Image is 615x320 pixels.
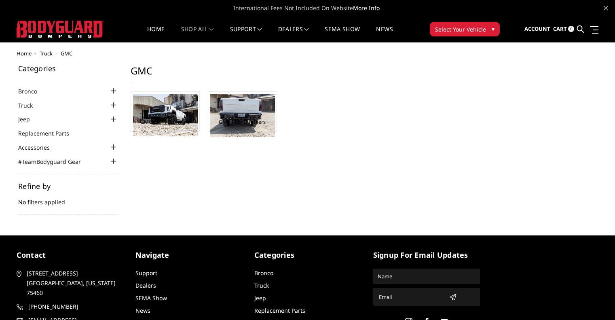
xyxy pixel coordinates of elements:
[219,118,266,125] a: GMC Rear Bumpers
[524,18,550,40] a: Account
[131,65,585,83] h1: GMC
[430,22,500,36] button: Select Your Vehicle
[254,250,361,261] h5: Categories
[18,87,47,95] a: Bronco
[373,250,480,261] h5: signup for email updates
[135,282,156,289] a: Dealers
[254,294,266,302] a: Jeep
[147,26,165,42] a: Home
[17,302,123,312] a: [PHONE_NUMBER]
[18,115,40,123] a: Jeep
[254,282,269,289] a: Truck
[40,50,53,57] a: Truck
[524,25,550,32] span: Account
[18,129,79,138] a: Replacement Parts
[278,26,309,42] a: Dealers
[435,25,486,34] span: Select Your Vehicle
[61,50,72,57] span: GMC
[28,302,122,312] span: [PHONE_NUMBER]
[18,157,91,166] a: #TeamBodyguard Gear
[353,4,380,12] a: More Info
[230,26,262,42] a: Support
[27,269,120,298] span: [STREET_ADDRESS] [GEOGRAPHIC_DATA], [US_STATE] 75460
[140,118,190,125] a: GMC Front Bumpers
[568,26,574,32] span: 0
[492,25,495,33] span: ▾
[17,250,123,261] h5: contact
[17,21,104,38] img: BODYGUARD BUMPERS
[325,26,360,42] a: SEMA Show
[18,101,43,110] a: Truck
[254,269,273,277] a: Bronco
[135,294,167,302] a: SEMA Show
[135,307,150,314] a: News
[18,65,118,72] h5: Categories
[135,250,242,261] h5: Navigate
[254,307,305,314] a: Replacement Parts
[376,290,446,303] input: Email
[18,182,118,215] div: No filters applied
[18,182,118,190] h5: Refine by
[374,270,479,283] input: Name
[17,50,32,57] a: Home
[135,269,157,277] a: Support
[376,26,393,42] a: News
[553,18,574,40] a: Cart 0
[553,25,567,32] span: Cart
[181,26,214,42] a: shop all
[18,143,60,152] a: Accessories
